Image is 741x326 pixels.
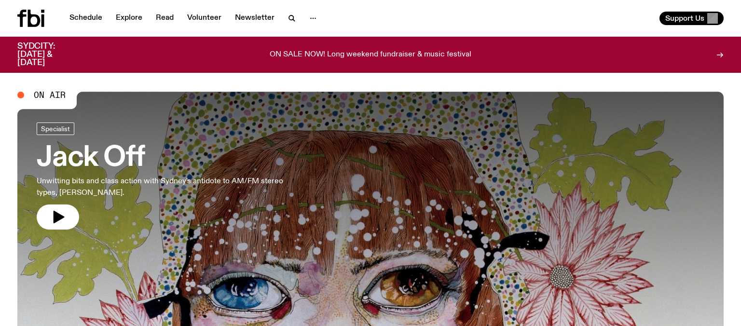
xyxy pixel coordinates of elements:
[37,122,74,135] a: Specialist
[64,12,108,25] a: Schedule
[665,14,704,23] span: Support Us
[37,145,284,172] h3: Jack Off
[181,12,227,25] a: Volunteer
[659,12,724,25] button: Support Us
[270,51,471,59] p: ON SALE NOW! Long weekend fundraiser & music festival
[110,12,148,25] a: Explore
[150,12,179,25] a: Read
[37,176,284,199] p: Unwitting bits and class action with Sydney's antidote to AM/FM stereo types, [PERSON_NAME].
[41,125,70,132] span: Specialist
[37,122,284,230] a: Jack OffUnwitting bits and class action with Sydney's antidote to AM/FM stereo types, [PERSON_NAME].
[229,12,280,25] a: Newsletter
[34,91,66,99] span: On Air
[17,42,79,67] h3: SYDCITY: [DATE] & [DATE]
